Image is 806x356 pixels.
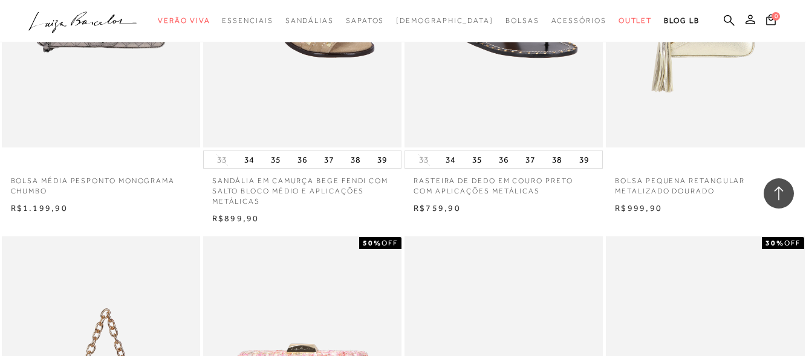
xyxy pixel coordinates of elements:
[213,154,230,166] button: 33
[374,151,391,168] button: 39
[382,239,398,247] span: OFF
[285,10,334,32] a: categoryNavScreenReaderText
[347,151,364,168] button: 38
[505,16,539,25] span: Bolsas
[619,10,652,32] a: categoryNavScreenReaderText
[285,16,334,25] span: Sandálias
[522,151,539,168] button: 37
[495,151,512,168] button: 36
[158,16,210,25] span: Verão Viva
[222,16,273,25] span: Essenciais
[346,16,384,25] span: Sapatos
[664,16,699,25] span: BLOG LB
[606,169,804,196] a: BOLSA PEQUENA RETANGULAR METALIZADO DOURADO
[551,10,606,32] a: categoryNavScreenReaderText
[346,10,384,32] a: categoryNavScreenReaderText
[2,169,200,196] a: Bolsa média pesponto monograma chumbo
[396,10,493,32] a: noSubCategoriesText
[212,213,259,223] span: R$899,90
[294,151,311,168] button: 36
[784,239,801,247] span: OFF
[765,239,784,247] strong: 30%
[469,151,486,168] button: 35
[442,151,459,168] button: 34
[505,10,539,32] a: categoryNavScreenReaderText
[396,16,493,25] span: [DEMOGRAPHIC_DATA]
[772,12,780,21] span: 0
[363,239,382,247] strong: 50%
[615,203,662,213] span: R$999,90
[267,151,284,168] button: 35
[619,16,652,25] span: Outlet
[405,169,603,196] a: RASTEIRA DE DEDO EM COURO PRETO COM APLICAÇÕES METÁLICAS
[320,151,337,168] button: 37
[158,10,210,32] a: categoryNavScreenReaderText
[415,154,432,166] button: 33
[414,203,461,213] span: R$759,90
[762,13,779,30] button: 0
[664,10,699,32] a: BLOG LB
[222,10,273,32] a: categoryNavScreenReaderText
[576,151,593,168] button: 39
[548,151,565,168] button: 38
[241,151,258,168] button: 34
[551,16,606,25] span: Acessórios
[203,169,401,206] a: SANDÁLIA EM CAMURÇA BEGE FENDI COM SALTO BLOCO MÉDIO E APLICAÇÕES METÁLICAS
[11,203,68,213] span: R$1.199,90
